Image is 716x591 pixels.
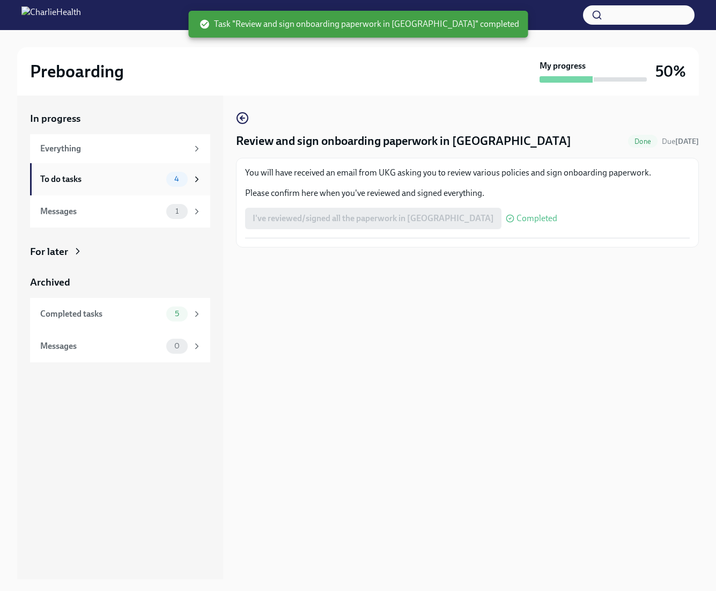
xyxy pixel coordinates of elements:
strong: [DATE] [675,137,699,146]
div: For later [30,245,68,259]
span: 5 [168,310,186,318]
a: Messages1 [30,195,210,228]
a: For later [30,245,210,259]
span: 4 [168,175,186,183]
span: 0 [168,342,186,350]
div: Messages [40,206,162,217]
a: To do tasks4 [30,163,210,195]
span: 1 [169,207,185,215]
img: CharlieHealth [21,6,81,24]
a: Everything [30,134,210,163]
span: Done [628,137,658,145]
span: Task "Review and sign onboarding paperwork in [GEOGRAPHIC_DATA]" completed [199,18,519,30]
div: Everything [40,143,188,155]
div: Messages [40,340,162,352]
h3: 50% [655,62,686,81]
h2: Preboarding [30,61,124,82]
h4: Review and sign onboarding paperwork in [GEOGRAPHIC_DATA] [236,133,571,149]
p: You will have received an email from UKG asking you to review various policies and sign onboardin... [245,167,690,179]
span: Due [662,137,699,146]
a: Archived [30,275,210,289]
strong: My progress [540,60,586,72]
a: Messages0 [30,330,210,362]
div: Completed tasks [40,308,162,320]
div: To do tasks [40,173,162,185]
span: September 4th, 2025 09:00 [662,136,699,147]
a: Completed tasks5 [30,298,210,330]
span: Completed [516,214,557,223]
a: In progress [30,112,210,126]
p: Please confirm here when you've reviewed and signed everything. [245,187,690,199]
